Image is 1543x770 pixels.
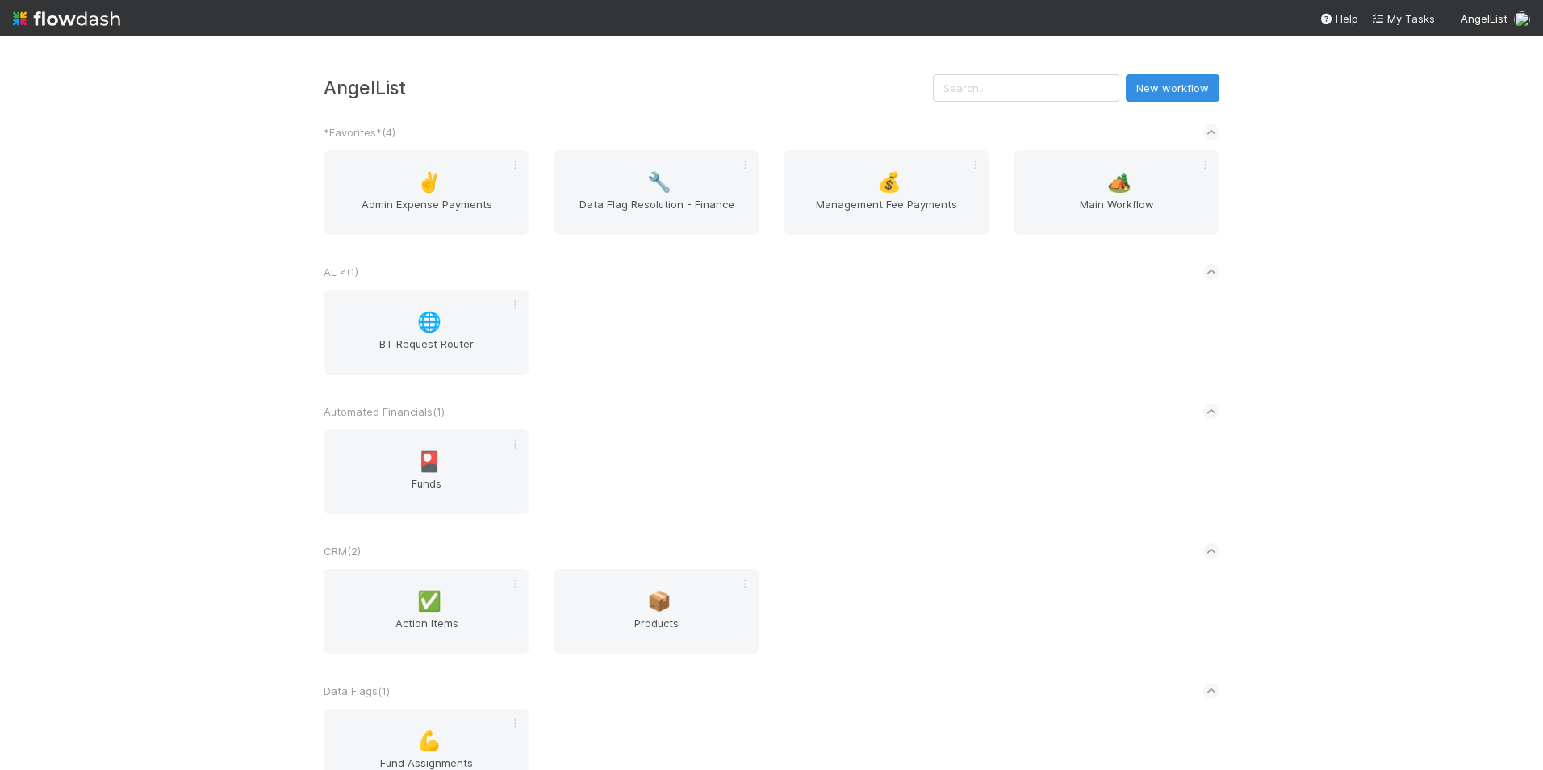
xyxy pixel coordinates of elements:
[330,615,523,647] span: Action Items
[784,150,989,235] a: 💰Management Fee Payments
[324,290,529,375] a: 🌐BT Request Router
[324,405,445,418] span: Automated Financials ( 1 )
[1461,12,1507,25] span: AngelList
[330,336,523,368] span: BT Request Router
[1319,10,1358,27] div: Help
[877,172,901,193] span: 💰
[1014,150,1219,235] a: 🏕️Main Workflow
[554,150,759,235] a: 🔧Data Flag Resolution - Finance
[417,172,441,193] span: ✌️
[1371,10,1435,27] a: My Tasks
[560,615,753,647] span: Products
[1020,196,1213,228] span: Main Workflow
[324,569,529,654] a: ✅Action Items
[417,312,441,333] span: 🌐
[1514,11,1530,27] img: avatar_487f705b-1efa-4920-8de6-14528bcda38c.png
[13,5,120,32] img: logo-inverted-e16ddd16eac7371096b0.svg
[417,591,441,612] span: ✅
[417,730,441,751] span: 💪
[1126,74,1219,102] button: New workflow
[330,475,523,508] span: Funds
[324,77,933,98] h3: AngelList
[647,172,671,193] span: 🔧
[647,591,671,612] span: 📦
[933,74,1119,102] input: Search...
[1107,172,1131,193] span: 🏕️
[330,196,523,228] span: Admin Expense Payments
[417,451,441,472] span: 🎴
[1371,12,1435,25] span: My Tasks
[560,196,753,228] span: Data Flag Resolution - Finance
[324,126,395,139] span: *Favorites* ( 4 )
[324,545,361,558] span: CRM ( 2 )
[554,569,759,654] a: 📦Products
[324,429,529,514] a: 🎴Funds
[324,266,358,278] span: AL < ( 1 )
[324,150,529,235] a: ✌️Admin Expense Payments
[790,196,983,228] span: Management Fee Payments
[324,684,390,697] span: Data Flags ( 1 )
